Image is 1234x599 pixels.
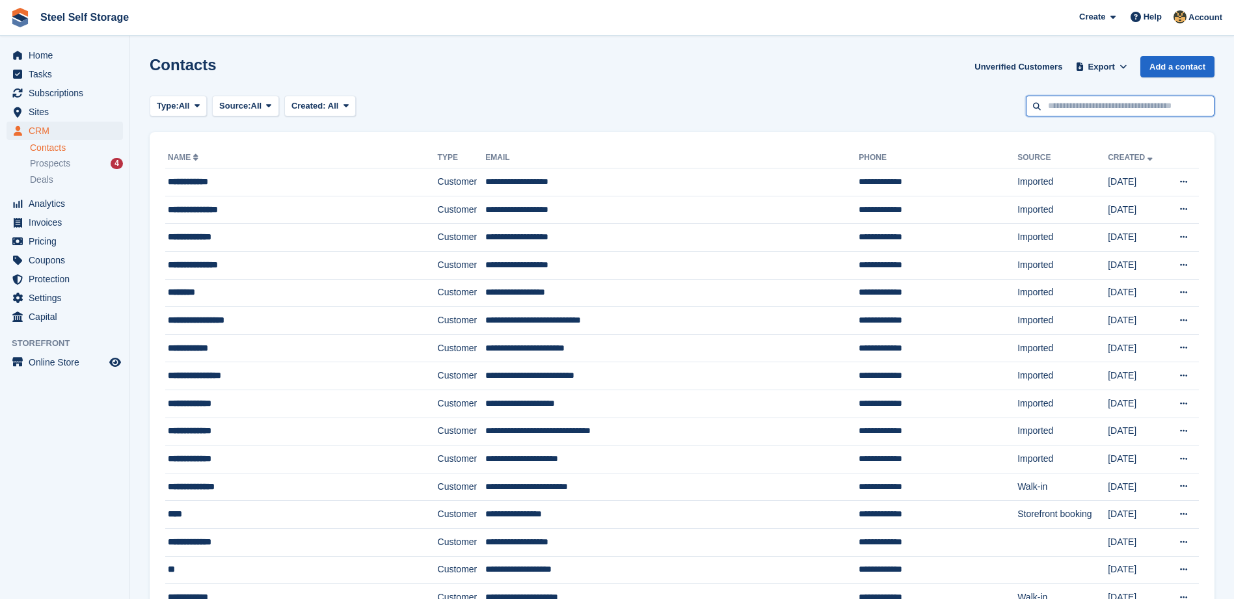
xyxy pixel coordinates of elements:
[29,103,107,121] span: Sites
[1017,168,1108,196] td: Imported
[438,446,486,473] td: Customer
[35,7,134,28] a: Steel Self Storage
[7,270,123,288] a: menu
[29,270,107,288] span: Protection
[212,96,279,117] button: Source: All
[1017,390,1108,418] td: Imported
[29,46,107,64] span: Home
[1108,362,1166,390] td: [DATE]
[7,194,123,213] a: menu
[1108,153,1155,162] a: Created
[1108,279,1166,307] td: [DATE]
[111,158,123,169] div: 4
[1017,196,1108,224] td: Imported
[438,224,486,252] td: Customer
[1140,56,1214,77] a: Add a contact
[438,279,486,307] td: Customer
[969,56,1067,77] a: Unverified Customers
[107,354,123,370] a: Preview store
[7,122,123,140] a: menu
[157,100,179,113] span: Type:
[1108,334,1166,362] td: [DATE]
[1108,473,1166,501] td: [DATE]
[859,148,1017,168] th: Phone
[30,157,70,170] span: Prospects
[29,122,107,140] span: CRM
[1017,307,1108,335] td: Imported
[1108,224,1166,252] td: [DATE]
[7,232,123,250] a: menu
[29,194,107,213] span: Analytics
[485,148,859,168] th: Email
[1079,10,1105,23] span: Create
[1017,148,1108,168] th: Source
[1108,251,1166,279] td: [DATE]
[7,103,123,121] a: menu
[1017,418,1108,446] td: Imported
[1108,168,1166,196] td: [DATE]
[438,251,486,279] td: Customer
[10,8,30,27] img: stora-icon-8386f47178a22dfd0bd8f6a31ec36ba5ce8667c1dd55bd0f319d3a0aa187defe.svg
[438,307,486,335] td: Customer
[29,213,107,232] span: Invoices
[438,501,486,529] td: Customer
[1108,501,1166,529] td: [DATE]
[29,251,107,269] span: Coupons
[7,46,123,64] a: menu
[1017,334,1108,362] td: Imported
[7,65,123,83] a: menu
[284,96,356,117] button: Created: All
[438,556,486,584] td: Customer
[30,142,123,154] a: Contacts
[30,173,123,187] a: Deals
[168,153,201,162] a: Name
[7,251,123,269] a: menu
[1108,556,1166,584] td: [DATE]
[7,289,123,307] a: menu
[150,96,207,117] button: Type: All
[30,157,123,170] a: Prospects 4
[29,308,107,326] span: Capital
[179,100,190,113] span: All
[7,308,123,326] a: menu
[291,101,326,111] span: Created:
[438,390,486,418] td: Customer
[1174,10,1187,23] img: James Steel
[7,213,123,232] a: menu
[29,232,107,250] span: Pricing
[219,100,250,113] span: Source:
[1108,528,1166,556] td: [DATE]
[438,334,486,362] td: Customer
[1108,196,1166,224] td: [DATE]
[30,174,53,186] span: Deals
[438,196,486,224] td: Customer
[1108,418,1166,446] td: [DATE]
[1144,10,1162,23] span: Help
[438,148,486,168] th: Type
[1017,224,1108,252] td: Imported
[12,337,129,350] span: Storefront
[438,168,486,196] td: Customer
[1017,473,1108,501] td: Walk-in
[1017,446,1108,473] td: Imported
[438,362,486,390] td: Customer
[150,56,217,73] h1: Contacts
[1108,446,1166,473] td: [DATE]
[29,84,107,102] span: Subscriptions
[251,100,262,113] span: All
[7,353,123,371] a: menu
[29,289,107,307] span: Settings
[1088,60,1115,73] span: Export
[438,528,486,556] td: Customer
[1108,307,1166,335] td: [DATE]
[29,65,107,83] span: Tasks
[438,473,486,501] td: Customer
[1017,279,1108,307] td: Imported
[1188,11,1222,24] span: Account
[438,418,486,446] td: Customer
[1108,390,1166,418] td: [DATE]
[328,101,339,111] span: All
[29,353,107,371] span: Online Store
[1017,251,1108,279] td: Imported
[1017,501,1108,529] td: Storefront booking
